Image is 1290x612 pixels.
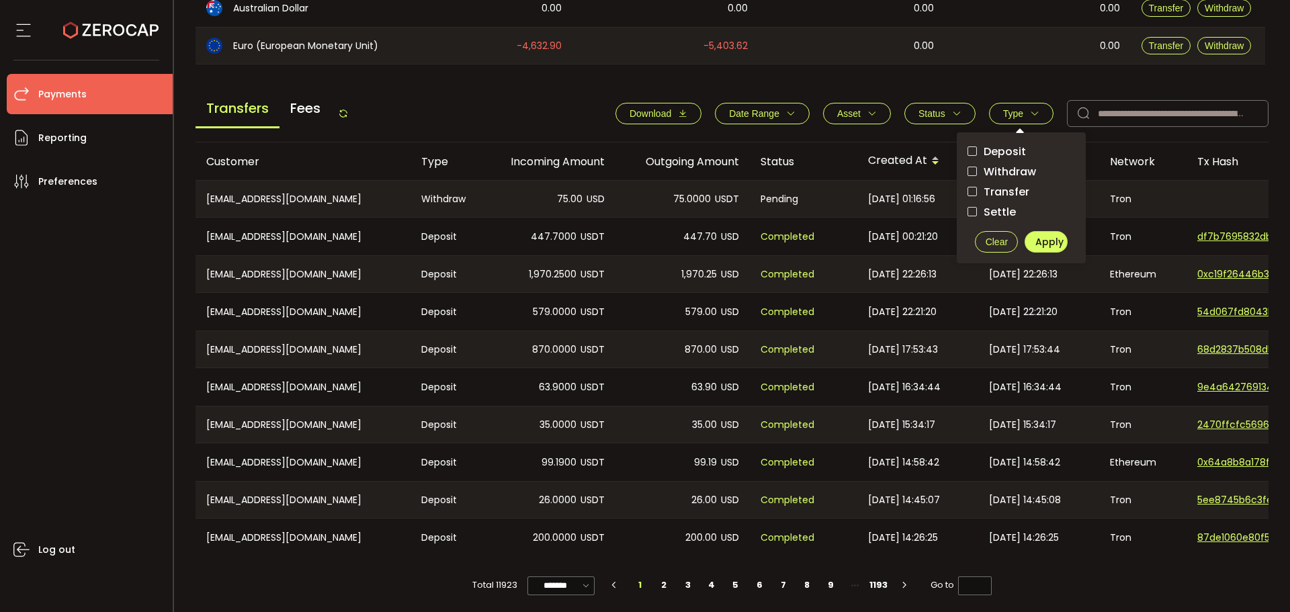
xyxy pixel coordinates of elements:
span: Go to [931,576,992,595]
button: Apply [1025,231,1068,253]
iframe: Chat Widget [1223,548,1290,612]
li: 8 [795,576,820,595]
span: Fees [279,90,331,126]
div: [EMAIL_ADDRESS][DOMAIN_NAME] [196,443,411,481]
span: 0.00 [914,38,934,54]
span: Transfer [977,185,1029,198]
span: Completed [761,417,814,433]
span: Transfers [196,90,279,128]
span: 26.00 [691,492,717,508]
span: Completed [761,342,814,357]
span: USD [721,267,739,282]
button: Date Range [715,103,810,124]
span: USDT [580,342,605,357]
div: Customer [196,154,411,169]
span: Deposit [977,145,1026,158]
span: [DATE] 14:58:42 [868,455,939,470]
div: Tron [1099,293,1187,331]
button: Transfer [1142,37,1191,54]
div: Status [750,154,857,169]
span: Completed [761,229,814,245]
span: Withdraw [1205,40,1244,51]
button: Type [989,103,1053,124]
span: [DATE] 17:53:44 [989,342,1060,357]
span: USD [721,530,739,545]
div: Deposit [411,482,481,518]
span: Type [1003,108,1023,119]
li: 3 [676,576,700,595]
span: 35.00 [692,417,717,433]
span: 870.0000 [532,342,576,357]
span: 99.1900 [542,455,576,470]
span: USDT [580,455,605,470]
span: [DATE] 00:21:20 [868,229,938,245]
div: Deposit [411,256,481,292]
li: 2 [652,576,677,595]
div: Network [1099,154,1187,169]
span: 870.00 [685,342,717,357]
span: Date Range [729,108,779,119]
span: [DATE] 15:34:17 [868,417,935,433]
span: 0.00 [1100,38,1120,54]
span: Completed [761,380,814,395]
span: 63.9000 [539,380,576,395]
span: 0.00 [542,1,562,16]
span: Settle [977,206,1016,218]
span: 75.00 [557,191,583,207]
span: USD [721,380,739,395]
div: Tron [1099,331,1187,367]
div: [EMAIL_ADDRESS][DOMAIN_NAME] [196,293,411,331]
span: 579.0000 [533,304,576,320]
span: [DATE] 16:34:44 [989,380,1062,395]
span: [DATE] 01:16:56 [868,191,935,207]
span: Payments [38,85,87,104]
div: Outgoing Amount [615,154,750,169]
li: 1 [628,576,652,595]
button: Clear [975,231,1018,253]
div: Deposit [411,406,481,443]
span: 579.00 [685,304,717,320]
div: [EMAIL_ADDRESS][DOMAIN_NAME] [196,519,411,556]
div: Ethereum [1099,443,1187,481]
span: Log out [38,540,75,560]
span: Transfer [1149,40,1184,51]
div: Incoming Amount [481,154,615,169]
span: USDT [580,492,605,508]
li: 9 [819,576,843,595]
span: Completed [761,455,814,470]
div: Type [411,154,481,169]
li: 4 [700,576,724,595]
div: Tron [1099,181,1187,217]
div: Deposit [411,443,481,481]
span: USD [721,417,739,433]
span: [DATE] 22:26:13 [989,267,1058,282]
img: eur_portfolio.svg [206,38,222,54]
div: Tron [1099,519,1187,556]
span: Euro (European Monetary Unit) [233,39,378,53]
span: [DATE] 14:45:07 [868,492,940,508]
span: Clear [986,236,1008,247]
span: 447.7000 [531,229,576,245]
div: Deposit [411,331,481,367]
span: Pending [761,191,798,207]
li: 7 [771,576,795,595]
span: -5,403.62 [703,38,748,54]
div: [EMAIL_ADDRESS][DOMAIN_NAME] [196,368,411,406]
span: 200.0000 [533,530,576,545]
span: USD [721,342,739,357]
span: Total 11923 [472,576,517,595]
span: 447.70 [683,229,717,245]
span: [DATE] 16:34:44 [868,380,941,395]
div: Tron [1099,218,1187,255]
span: [DATE] 22:21:20 [868,304,937,320]
span: USDT [580,229,605,245]
span: Download [630,108,671,119]
span: USD [721,492,739,508]
span: USD [587,191,605,207]
span: 1,970.25 [681,267,717,282]
div: [EMAIL_ADDRESS][DOMAIN_NAME] [196,331,411,367]
span: Withdraw [1205,3,1244,13]
span: Reporting [38,128,87,148]
span: USD [721,304,739,320]
button: Status [904,103,976,124]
